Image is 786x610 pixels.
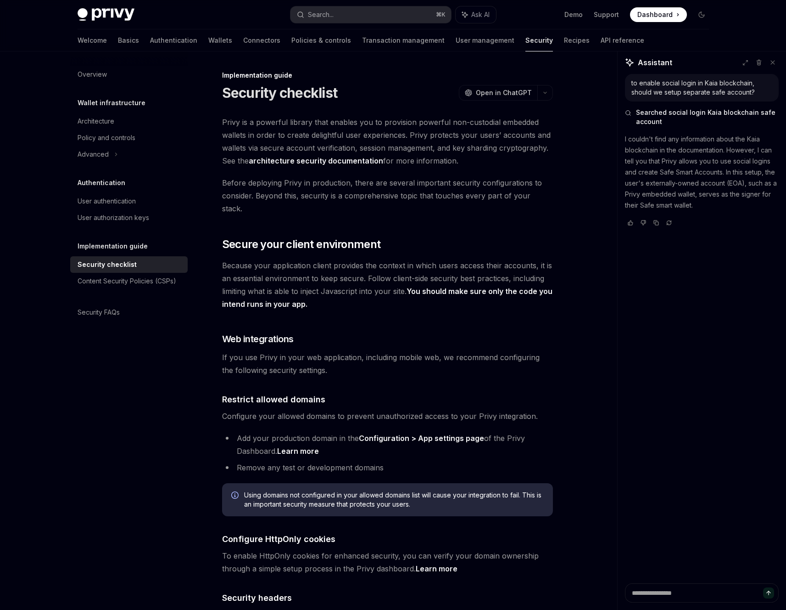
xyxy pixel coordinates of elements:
img: dark logo [78,8,134,21]
div: Architecture [78,116,114,127]
span: Configure your allowed domains to prevent unauthorized access to your Privy integration. [222,410,553,423]
span: Assistant [638,57,672,68]
a: Overview [70,66,188,83]
a: Content Security Policies (CSPs) [70,273,188,289]
div: Advanced [78,149,109,160]
span: Ask AI [471,10,490,19]
div: User authorization keys [78,212,149,223]
a: Wallets [208,29,232,51]
a: Basics [118,29,139,51]
h5: Implementation guide [78,241,148,252]
a: Connectors [243,29,280,51]
a: User management [456,29,514,51]
a: Security checklist [70,256,188,273]
span: Secure your client environment [222,237,381,252]
a: Learn more [277,446,319,456]
span: Configure HttpOnly cookies [222,533,335,545]
a: User authorization keys [70,209,188,226]
a: architecture security documentation [249,156,383,166]
span: Searched social login Kaia blockchain safe account [636,108,779,126]
div: Overview [78,69,107,80]
a: Welcome [78,29,107,51]
a: API reference [601,29,644,51]
a: Recipes [564,29,590,51]
span: Privy is a powerful library that enables you to provision powerful non-custodial embedded wallets... [222,116,553,167]
span: Because your application client provides the context in which users access their accounts, it is ... [222,259,553,311]
div: to enable social login in Kaia blockchain, should we setup separate safe account? [631,79,772,97]
button: Ask AI [456,6,496,23]
a: Authentication [150,29,197,51]
a: Dashboard [630,7,687,22]
span: Dashboard [637,10,673,19]
button: Send message [763,587,774,599]
a: Security [525,29,553,51]
p: I couldn't find any information about the Kaia blockchain in the documentation. However, I can te... [625,134,779,211]
a: Transaction management [362,29,445,51]
li: Add your production domain in the of the Privy Dashboard. [222,432,553,457]
li: Remove any test or development domains [222,461,553,474]
span: If you use Privy in your web application, including mobile web, we recommend configuring the foll... [222,351,553,377]
div: User authentication [78,196,136,207]
div: Search... [308,9,334,20]
div: Content Security Policies (CSPs) [78,276,176,287]
div: Security checklist [78,259,137,270]
span: Open in ChatGPT [476,88,532,97]
h5: Authentication [78,177,125,188]
button: Search...⌘K [290,6,451,23]
span: Security headers [222,592,292,604]
span: Before deploying Privy in production, there are several important security configurations to cons... [222,176,553,215]
a: Support [594,10,619,19]
a: Security FAQs [70,304,188,321]
h1: Security checklist [222,85,338,101]
a: Policy and controls [70,130,188,146]
div: Policy and controls [78,132,135,143]
a: Configuration > App settings page [359,434,484,443]
h5: Wallet infrastructure [78,97,145,108]
span: Using domains not configured in your allowed domains list will cause your integration to fail. Th... [244,491,544,509]
a: Demo [564,10,583,19]
div: Security FAQs [78,307,120,318]
a: User authentication [70,193,188,209]
a: Architecture [70,113,188,130]
button: Toggle dark mode [694,7,709,22]
svg: Info [231,491,240,501]
a: Learn more [416,564,457,574]
span: Restrict allowed domains [222,393,325,406]
span: To enable HttpOnly cookies for enhanced security, you can verify your domain ownership through a ... [222,549,553,575]
button: Searched social login Kaia blockchain safe account [625,108,779,126]
a: Policies & controls [291,29,351,51]
span: Web integrations [222,333,294,345]
button: Open in ChatGPT [459,85,537,101]
span: ⌘ K [436,11,446,18]
div: Implementation guide [222,71,553,80]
